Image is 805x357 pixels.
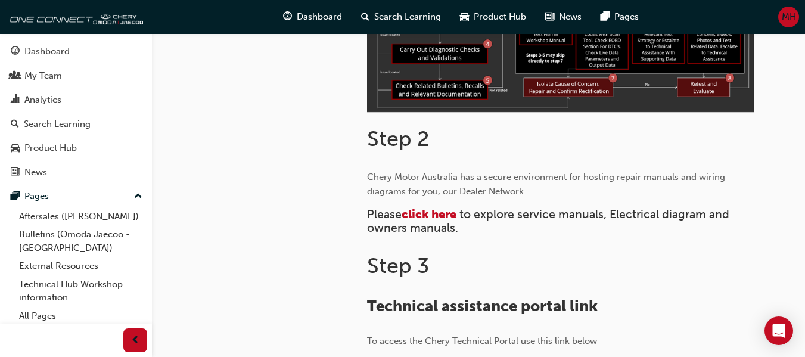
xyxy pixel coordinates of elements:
img: oneconnect [6,5,143,29]
span: Pages [614,10,639,24]
span: up-icon [134,189,142,204]
span: pages-icon [11,191,20,202]
div: My Team [24,69,62,83]
button: Pages [5,185,147,207]
a: All Pages [14,307,147,325]
a: Aftersales ([PERSON_NAME]) [14,207,147,226]
span: pages-icon [601,10,610,24]
span: car-icon [460,10,469,24]
span: Search Learning [374,10,441,24]
a: Analytics [5,89,147,111]
div: Analytics [24,93,61,107]
span: Step 3 [367,253,429,278]
a: News [5,162,147,184]
a: car-iconProduct Hub [450,5,536,29]
span: people-icon [11,71,20,82]
span: car-icon [11,143,20,154]
button: DashboardMy TeamAnalyticsSearch LearningProduct HubNews [5,38,147,185]
span: Please [367,207,402,221]
a: Product Hub [5,137,147,159]
span: Technical assistance portal link [367,297,598,315]
a: guage-iconDashboard [273,5,352,29]
button: MH [778,7,799,27]
a: Search Learning [5,113,147,135]
div: Pages [24,190,49,203]
a: pages-iconPages [591,5,648,29]
span: To access the Chery Technical Portal use this link below [367,336,597,346]
span: Chery Motor Australia has a secure environment for hosting repair manuals and wiring diagrams for... [367,172,728,197]
a: Technical Hub Workshop information [14,275,147,307]
span: guage-icon [11,46,20,57]
a: External Resources [14,257,147,275]
div: Search Learning [24,117,91,131]
span: search-icon [11,119,19,130]
a: news-iconNews [536,5,591,29]
span: News [559,10,582,24]
a: Bulletins (Omoda Jaecoo - [GEOGRAPHIC_DATA]) [14,225,147,257]
span: to explore service manuals, Electrical diagram and owners manuals. [367,207,732,235]
a: click here [402,207,456,221]
span: Product Hub [474,10,526,24]
a: Dashboard [5,41,147,63]
span: search-icon [361,10,369,24]
span: chart-icon [11,95,20,105]
div: Product Hub [24,141,77,155]
div: Open Intercom Messenger [764,316,793,345]
div: News [24,166,47,179]
a: search-iconSearch Learning [352,5,450,29]
span: news-icon [545,10,554,24]
span: Dashboard [297,10,342,24]
span: guage-icon [283,10,292,24]
a: My Team [5,65,147,87]
span: prev-icon [131,333,140,348]
span: Step 2 [367,126,430,151]
div: Dashboard [24,45,70,58]
span: MH [782,10,796,24]
span: news-icon [11,167,20,178]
